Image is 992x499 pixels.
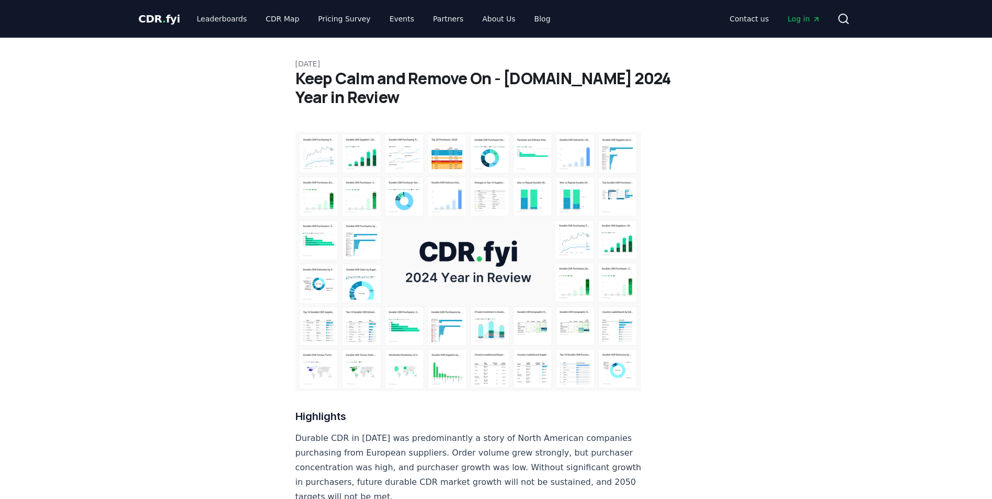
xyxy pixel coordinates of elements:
[526,9,559,28] a: Blog
[425,9,472,28] a: Partners
[188,9,558,28] nav: Main
[162,13,166,25] span: .
[779,9,828,28] a: Log in
[139,13,180,25] span: CDR fyi
[295,408,642,425] h3: Highlights
[788,14,820,24] span: Log in
[721,9,828,28] nav: Main
[474,9,523,28] a: About Us
[188,9,255,28] a: Leaderboards
[295,132,642,391] img: blog post image
[139,12,180,26] a: CDR.fyi
[310,9,379,28] a: Pricing Survey
[381,9,423,28] a: Events
[295,69,697,107] h1: Keep Calm and Remove On - [DOMAIN_NAME] 2024 Year in Review
[257,9,307,28] a: CDR Map
[295,59,697,69] p: [DATE]
[721,9,777,28] a: Contact us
